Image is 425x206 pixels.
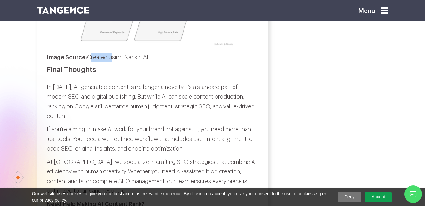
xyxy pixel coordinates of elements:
strong: Image Source: [47,55,87,60]
p: In [DATE], AI-generated content is no longer a novelty it’s a standard part of modern SEO and dig... [47,82,258,121]
a: Deny [338,192,361,202]
p: Created using Napkin AI [47,53,258,62]
img: logo SVG [37,7,90,14]
span: Chat Widget [404,185,422,203]
a: Accept [365,192,392,202]
p: At [GEOGRAPHIC_DATA], we specialize in crafting SEO strategies that combine AI efficiency with hu... [47,157,258,196]
h2: Final Thoughts [47,66,258,74]
span: Our website uses cookies to give you the best and most relevant experience. By clicking on accept... [32,191,329,203]
p: If you’re aiming to make AI work for your brand not against it, you need more than just tools. Yo... [47,125,258,154]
